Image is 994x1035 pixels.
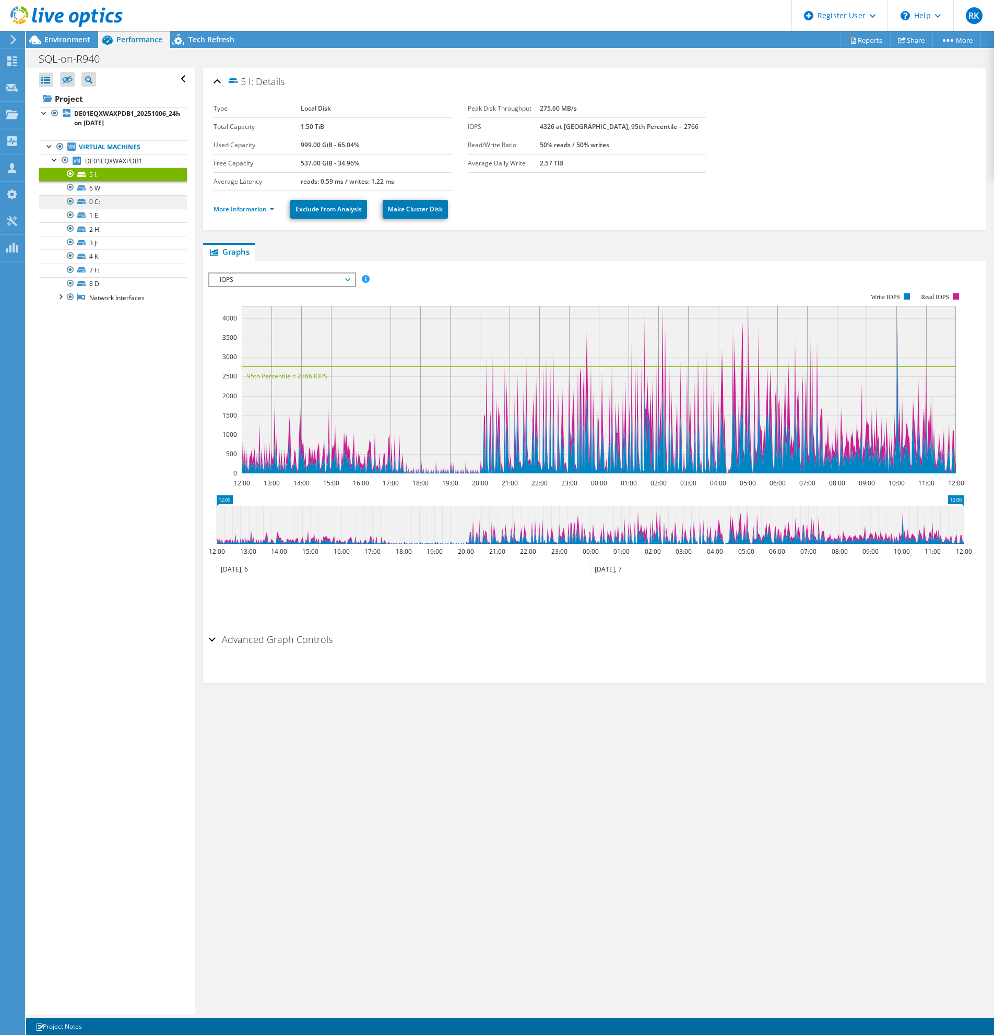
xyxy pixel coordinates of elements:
[39,236,187,249] a: 3 J:
[472,479,488,487] text: 20:00
[531,479,548,487] text: 22:00
[468,103,540,114] label: Peak Disk Throughput
[800,547,816,556] text: 07:00
[301,122,324,131] b: 1.50 TiB
[894,547,910,556] text: 10:00
[859,479,875,487] text: 09:00
[871,293,901,301] text: Write IOPS
[740,479,756,487] text: 05:00
[28,1020,89,1033] a: Project Notes
[334,547,350,556] text: 16:00
[645,547,661,556] text: 02:00
[222,333,237,342] text: 3500
[227,75,253,87] span: 5 I:
[188,34,234,44] span: Tech Refresh
[234,479,250,487] text: 12:00
[34,53,116,65] h1: SQL-on-R940
[39,222,187,236] a: 2 H:
[290,200,367,219] a: Exclude From Analysis
[39,181,187,195] a: 6 W:
[353,479,369,487] text: 16:00
[264,479,280,487] text: 13:00
[222,352,237,361] text: 3000
[489,547,505,556] text: 21:00
[676,547,692,556] text: 03:00
[256,75,285,88] span: Details
[710,479,726,487] text: 04:00
[540,104,577,113] b: 275.60 MB/s
[889,479,905,487] text: 10:00
[442,479,458,487] text: 19:00
[74,109,180,127] b: DE01EQXWAXPDB1_20251006_24h on [DATE]
[583,547,599,556] text: 00:00
[832,547,848,556] text: 08:00
[621,479,637,487] text: 01:00
[39,291,187,304] a: Network Interfaces
[707,547,723,556] text: 04:00
[214,140,301,150] label: Used Capacity
[39,249,187,263] a: 4 K:
[841,32,891,48] a: Reports
[966,7,983,24] span: RK
[39,168,187,181] a: 5 I:
[39,264,187,277] a: 7 F:
[738,547,754,556] text: 05:00
[208,246,250,257] span: Graphs
[293,479,310,487] text: 14:00
[862,547,879,556] text: 09:00
[271,547,287,556] text: 14:00
[301,177,394,186] b: reads: 0.59 ms / writes: 1.22 ms
[214,122,301,132] label: Total Capacity
[918,479,934,487] text: 11:00
[222,430,237,439] text: 1000
[214,158,301,169] label: Free Capacity
[948,479,964,487] text: 12:00
[520,547,536,556] text: 22:00
[39,90,187,107] a: Project
[427,547,443,556] text: 19:00
[540,140,609,149] b: 50% reads / 50% writes
[591,479,607,487] text: 00:00
[301,104,331,113] b: Local Disk
[226,449,237,458] text: 500
[502,479,518,487] text: 21:00
[39,277,187,291] a: 8 D:
[769,547,785,556] text: 06:00
[39,140,187,154] a: Virtual Machines
[956,547,972,556] text: 12:00
[301,140,359,149] b: 999.00 GiB - 65.04%
[468,122,540,132] label: IOPS
[468,158,540,169] label: Average Daily Write
[770,479,786,487] text: 06:00
[44,34,90,44] span: Environment
[468,140,540,150] label: Read/Write Ratio
[215,273,349,286] span: IOPS
[540,122,699,131] b: 4326 at [GEOGRAPHIC_DATA], 95th Percentile = 2766
[85,157,143,165] span: DE01EQXWAXPDB1
[925,547,941,556] text: 11:00
[551,547,567,556] text: 23:00
[214,176,301,187] label: Average Latency
[932,32,981,48] a: More
[901,11,910,20] svg: \n
[561,479,577,487] text: 23:00
[364,547,381,556] text: 17:00
[301,159,359,168] b: 537.00 GiB - 34.96%
[323,479,339,487] text: 15:00
[214,103,301,114] label: Type
[458,547,474,556] text: 20:00
[222,411,237,420] text: 1500
[209,547,225,556] text: 12:00
[383,479,399,487] text: 17:00
[890,32,933,48] a: Share
[116,34,162,44] span: Performance
[383,200,448,219] a: Make Cluster Disk
[680,479,696,487] text: 03:00
[412,479,429,487] text: 18:00
[39,107,187,130] a: DE01EQXWAXPDB1_20251006_24h on [DATE]
[799,479,815,487] text: 07:00
[208,629,333,650] h2: Advanced Graph Controls
[222,372,237,380] text: 2500
[247,372,327,380] text: 95th Percentile = 2766 IOPS
[302,547,318,556] text: 15:00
